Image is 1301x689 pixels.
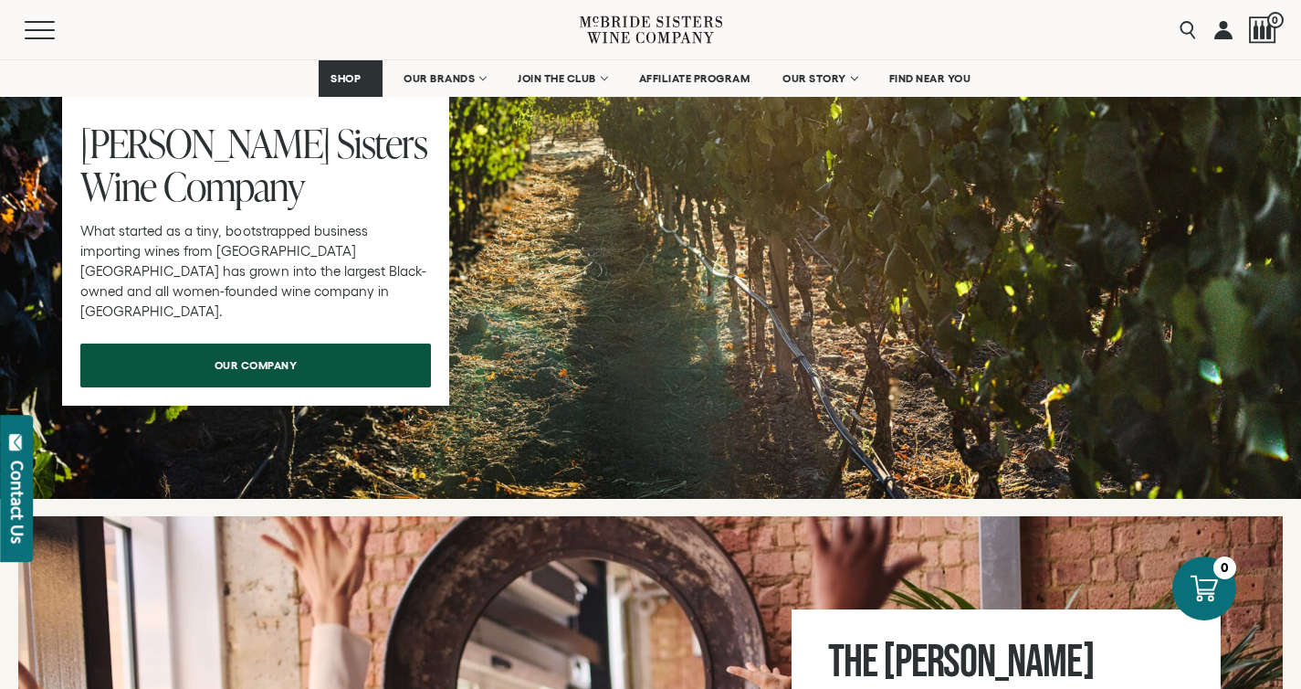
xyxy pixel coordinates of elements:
[337,116,427,170] span: Sisters
[771,60,868,97] a: OUR STORY
[330,72,362,85] span: SHOP
[506,60,618,97] a: JOIN THE CLUB
[80,116,330,170] span: [PERSON_NAME]
[518,72,596,85] span: JOIN THE CLUB
[782,72,846,85] span: OUR STORY
[627,60,762,97] a: AFFILIATE PROGRAM
[183,347,330,383] span: our company
[163,159,304,213] span: Company
[639,72,750,85] span: AFFILIATE PROGRAM
[877,60,983,97] a: FIND NEAR YOU
[8,461,26,544] div: Contact Us
[889,72,971,85] span: FIND NEAR YOU
[1213,556,1236,579] div: 0
[80,344,431,387] a: our company
[319,60,383,97] a: SHOP
[25,21,90,39] button: Mobile Menu Trigger
[80,221,431,322] p: What started as a tiny, bootstrapped business importing wines from [GEOGRAPHIC_DATA] [GEOGRAPHIC_...
[80,159,156,213] span: Wine
[392,60,497,97] a: OUR BRANDS
[1267,12,1284,28] span: 0
[404,72,475,85] span: OUR BRANDS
